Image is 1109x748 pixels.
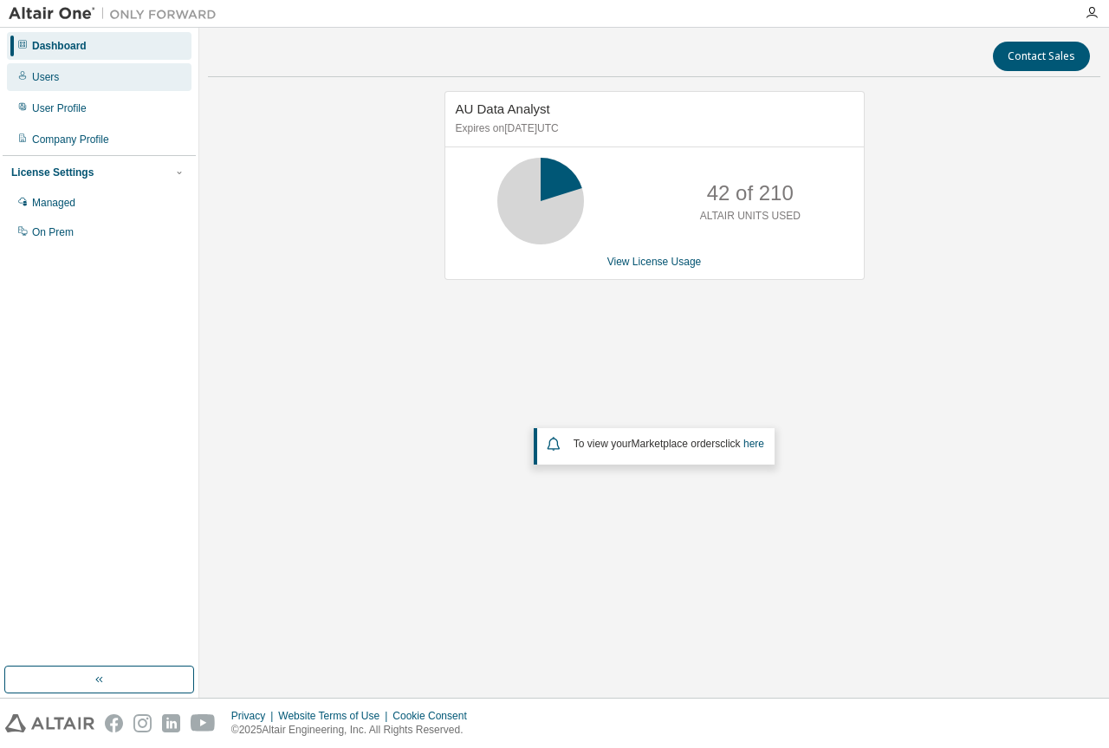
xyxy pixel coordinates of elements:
div: Privacy [231,709,278,723]
div: Users [32,70,59,84]
div: Company Profile [32,133,109,146]
a: here [743,438,764,450]
div: Managed [32,196,75,210]
p: Expires on [DATE] UTC [456,121,849,136]
span: To view your click [574,438,764,450]
div: License Settings [11,166,94,179]
p: © 2025 Altair Engineering, Inc. All Rights Reserved. [231,723,477,738]
em: Marketplace orders [632,438,721,450]
div: Dashboard [32,39,87,53]
img: Altair One [9,5,225,23]
p: 42 of 210 [707,179,794,208]
img: altair_logo.svg [5,714,94,732]
a: View License Usage [607,256,702,268]
div: Cookie Consent [392,709,477,723]
div: On Prem [32,225,74,239]
div: Website Terms of Use [278,709,392,723]
img: facebook.svg [105,714,123,732]
img: linkedin.svg [162,714,180,732]
img: instagram.svg [133,714,152,732]
img: youtube.svg [191,714,216,732]
p: ALTAIR UNITS USED [700,209,801,224]
span: AU Data Analyst [456,101,550,116]
button: Contact Sales [993,42,1090,71]
div: User Profile [32,101,87,115]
